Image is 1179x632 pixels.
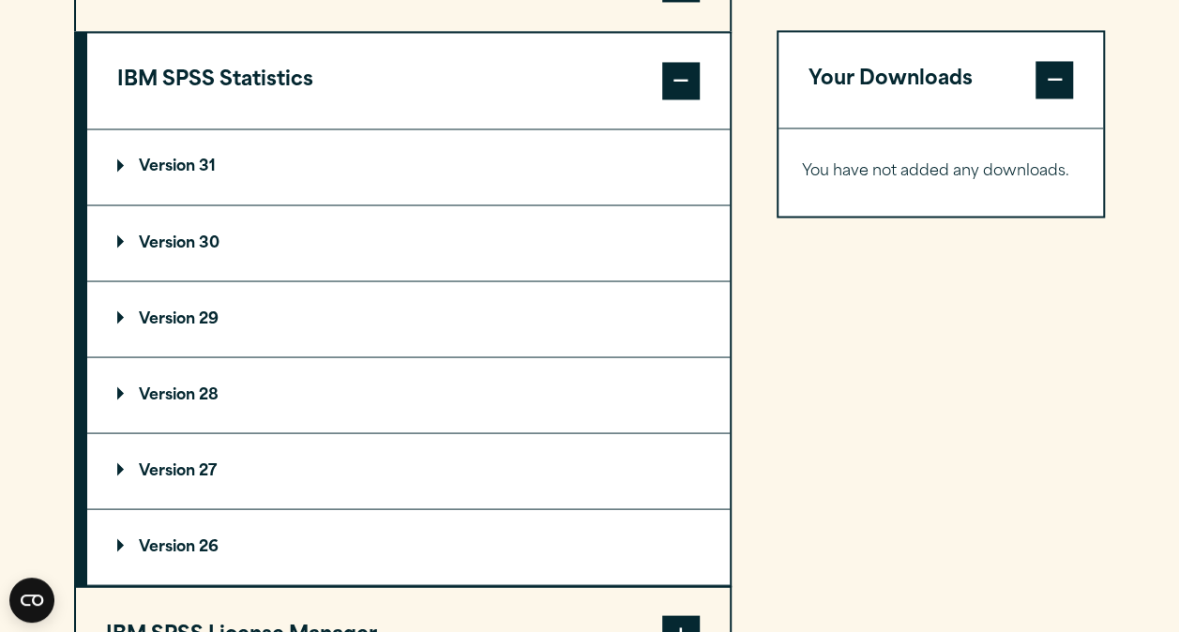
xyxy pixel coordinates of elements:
[87,33,730,128] button: IBM SPSS Statistics
[117,311,219,326] p: Version 29
[87,281,730,356] summary: Version 29
[117,159,216,174] p: Version 31
[87,433,730,508] summary: Version 27
[87,128,730,585] div: IBM SPSS Statistics
[87,509,730,584] summary: Version 26
[117,235,219,250] p: Version 30
[802,158,1081,186] p: You have not added any downloads.
[87,357,730,432] summary: Version 28
[9,578,54,623] button: Open CMP widget
[87,205,730,280] summary: Version 30
[778,32,1104,128] button: Your Downloads
[117,539,219,554] p: Version 26
[9,578,54,623] svg: CookieBot Widget Icon
[117,387,219,402] p: Version 28
[778,128,1104,216] div: Your Downloads
[117,463,217,478] p: Version 27
[9,578,54,623] div: CookieBot Widget Contents
[87,129,730,204] summary: Version 31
